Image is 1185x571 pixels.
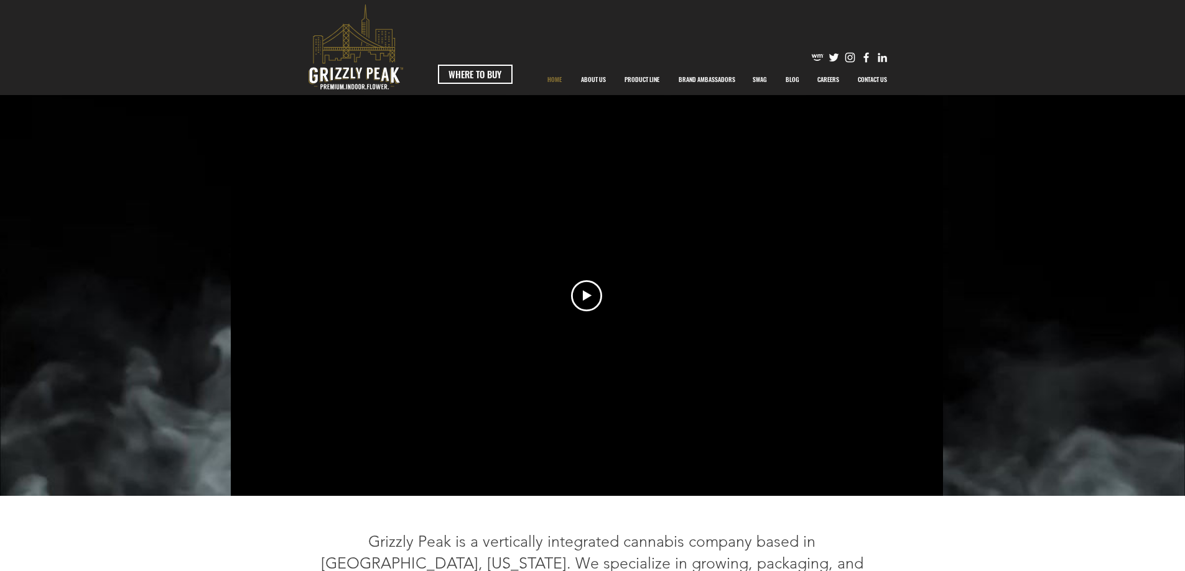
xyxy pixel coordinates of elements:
[309,4,403,89] svg: premium-indoor-flower
[743,64,776,95] a: SWAG
[848,64,897,95] a: CONTACT US
[538,64,572,95] a: HOME
[808,64,848,95] a: CAREERS
[448,68,501,81] span: WHERE TO BUY
[575,64,612,95] p: ABOUT US
[746,64,773,95] p: SWAG
[776,64,808,95] a: BLOG
[541,64,568,95] p: HOME
[876,51,889,64] img: Likedin
[615,64,669,95] a: PRODUCT LINE
[572,64,615,95] a: ABOUT US
[618,64,666,95] p: PRODUCT LINE
[843,51,857,64] img: Instagram
[811,51,889,64] ul: Social Bar
[672,64,741,95] p: BRAND AMBASSADORS
[852,64,893,95] p: CONTACT US
[538,64,897,95] nav: Site
[438,65,513,84] a: WHERE TO BUY
[811,51,824,64] img: weedmaps
[669,64,743,95] div: BRAND AMBASSADORS
[811,64,845,95] p: CAREERS
[860,51,873,64] img: Facebook
[827,51,840,64] img: Twitter
[779,64,806,95] p: BLOG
